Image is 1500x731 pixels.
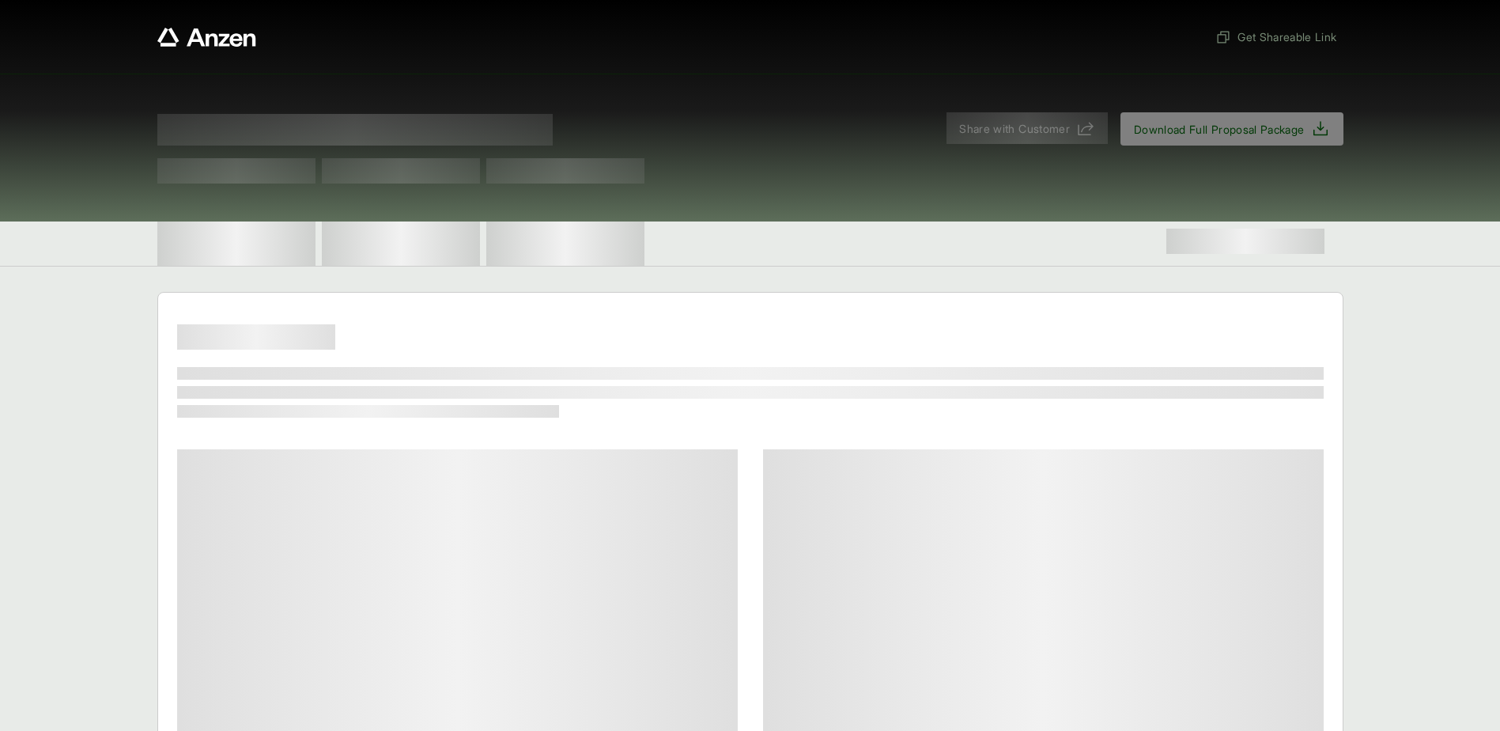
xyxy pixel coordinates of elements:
span: Test [157,158,315,184]
span: Test [322,158,480,184]
button: Get Shareable Link [1209,22,1343,51]
span: Proposal for [157,114,553,146]
span: Share with Customer [959,120,1070,137]
span: Test [486,158,644,184]
span: Get Shareable Link [1215,28,1336,45]
a: Anzen website [157,28,256,47]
